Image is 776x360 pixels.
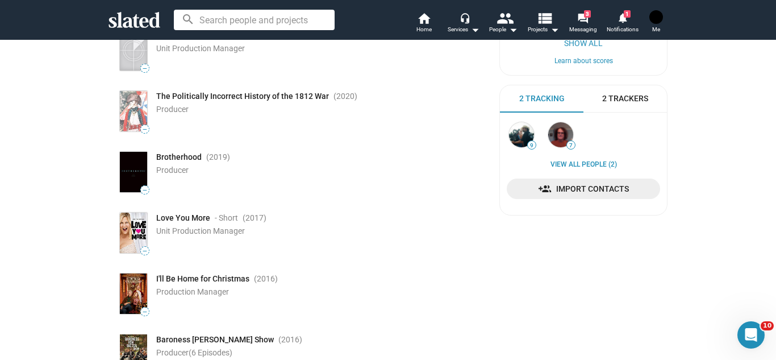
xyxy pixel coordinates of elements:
[417,11,431,25] mat-icon: home
[507,179,660,199] a: Import Contacts
[468,23,482,36] mat-icon: arrow_drop_down
[254,274,278,284] span: (2016 )
[141,248,149,254] span: —
[141,309,149,315] span: —
[156,274,249,284] span: I'll Be Home for Christmas
[156,213,210,224] span: Love You More
[528,142,536,149] span: 9
[120,152,147,192] img: Poster: Brotherhood
[243,213,266,224] span: (2017 )
[548,122,573,147] img: Izidore K. Musallam
[156,348,232,357] span: Producer
[550,160,617,169] a: View all People (2)
[519,93,565,104] span: 2 Tracking
[548,23,561,36] mat-icon: arrow_drop_down
[278,334,302,345] span: (2016 )
[156,334,274,345] span: Baroness [PERSON_NAME] Show
[156,226,245,235] span: Unit Production Manager
[404,11,444,36] a: Home
[120,213,147,253] img: Poster: Love You More
[624,10,631,18] span: 1
[652,23,660,36] span: Me
[489,23,518,36] div: People
[603,11,643,36] a: 1Notifications
[497,10,513,26] mat-icon: people
[737,321,765,349] iframe: Intercom live chat
[174,10,335,30] input: Search people and projects
[206,152,230,163] span: (2019 )
[513,57,654,66] button: Learn about scores
[516,179,651,199] span: Import Contacts
[536,10,553,26] mat-icon: view_list
[460,13,470,23] mat-icon: headset_mic
[416,23,432,36] span: Home
[156,44,245,53] span: Unit Production Manager
[448,23,479,36] div: Services
[602,93,648,104] span: 2 Trackers
[617,12,628,23] mat-icon: notifications
[141,187,149,193] span: —
[156,105,189,114] span: Producer
[569,23,597,36] span: Messaging
[523,11,563,36] button: Projects
[509,122,534,147] img: Warren Wayne
[649,10,663,24] img: Jessica Frew
[141,65,149,72] span: —
[528,23,559,36] span: Projects
[577,13,588,23] mat-icon: forum
[607,23,639,36] span: Notifications
[563,11,603,36] a: 3Messaging
[120,274,147,314] img: Poster: I'll Be Home for Christmas
[189,348,232,357] span: (6 Episodes)
[444,11,483,36] button: Services
[567,142,575,149] span: 7
[506,23,520,36] mat-icon: arrow_drop_down
[156,287,229,296] span: Production Manager
[120,30,147,71] img: Poster: What We Do for Love
[643,8,670,38] button: Jessica FrewMe
[584,10,591,18] span: 3
[215,213,238,224] span: - Short
[120,91,147,131] img: Poster: The Politically Incorrect History of the 1812 War
[483,11,523,36] button: People
[761,321,774,330] span: 10
[141,126,149,133] span: —
[156,165,189,175] span: Producer
[333,91,357,102] span: (2020 )
[156,152,202,163] span: Brotherhood
[156,91,329,102] span: The Politically Incorrect History of the 1812 War
[513,39,654,48] button: Show All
